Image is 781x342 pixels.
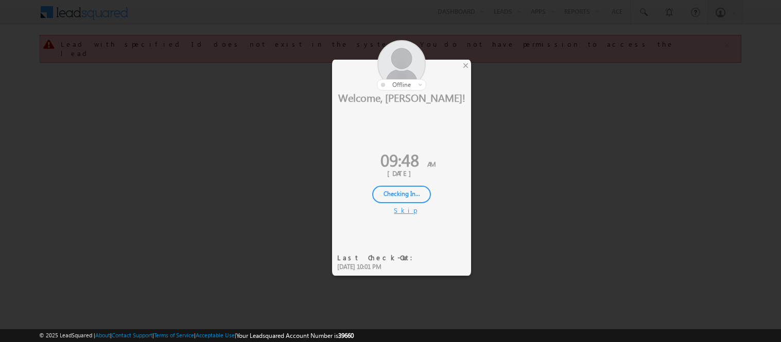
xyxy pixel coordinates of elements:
div: [DATE] [340,169,463,178]
span: 39660 [338,332,354,339]
a: About [95,332,110,338]
a: Terms of Service [154,332,194,338]
div: × [460,60,471,71]
span: © 2025 LeadSquared | | | | | [39,331,354,340]
span: Your Leadsquared Account Number is [236,332,354,339]
div: Last Check-Out: [337,253,419,262]
div: Checking In... [372,186,431,203]
span: 09:48 [380,148,419,171]
div: Skip [394,206,409,215]
span: AM [427,159,436,168]
div: Welcome, [PERSON_NAME]! [332,91,471,104]
a: Acceptable Use [196,332,235,338]
a: Contact Support [112,332,152,338]
span: offline [392,81,411,88]
div: [DATE] 10:01 PM [337,262,419,272]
